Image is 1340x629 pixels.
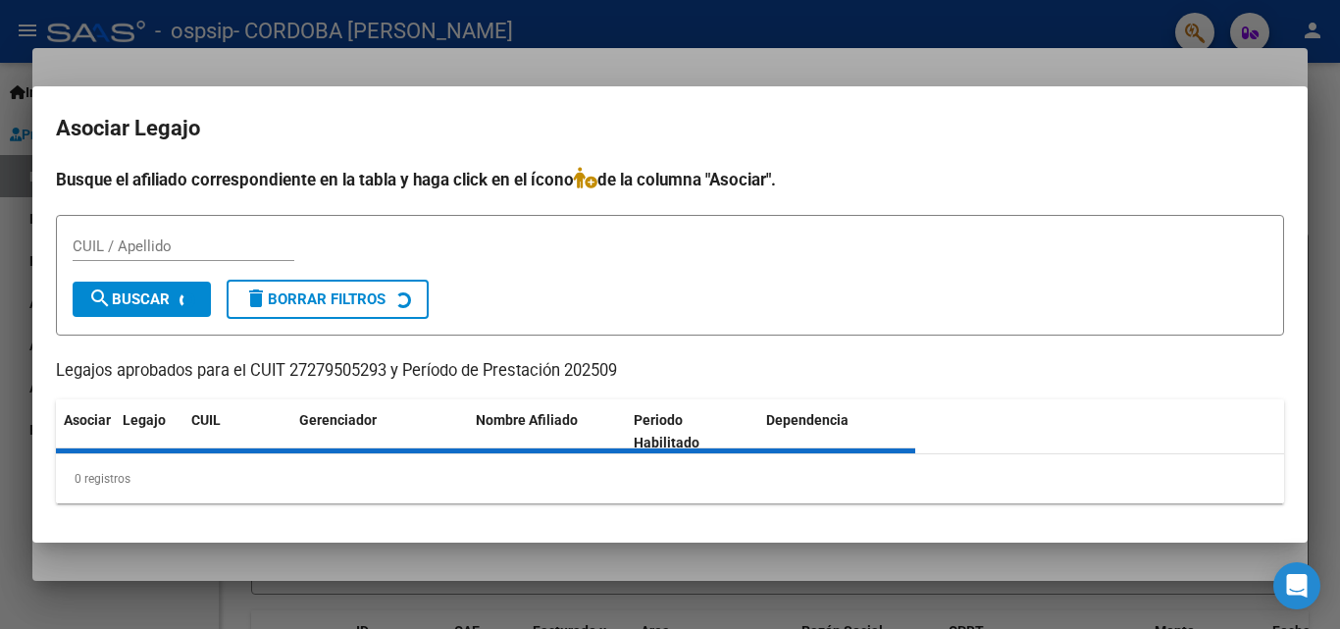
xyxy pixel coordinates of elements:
button: Borrar Filtros [227,280,429,319]
span: Nombre Afiliado [476,412,578,428]
span: CUIL [191,412,221,428]
div: 0 registros [56,454,1284,503]
button: Buscar [73,282,211,317]
datatable-header-cell: Periodo Habilitado [626,399,758,464]
p: Legajos aprobados para el CUIT 27279505293 y Período de Prestación 202509 [56,359,1284,384]
h4: Busque el afiliado correspondiente en la tabla y haga click en el ícono de la columna "Asociar". [56,167,1284,192]
span: Periodo Habilitado [634,412,699,450]
span: Borrar Filtros [244,290,386,308]
mat-icon: delete [244,287,268,310]
mat-icon: search [88,287,112,310]
datatable-header-cell: Legajo [115,399,183,464]
datatable-header-cell: Asociar [56,399,115,464]
datatable-header-cell: CUIL [183,399,291,464]
span: Dependencia [766,412,849,428]
div: Open Intercom Messenger [1273,562,1320,609]
h2: Asociar Legajo [56,110,1284,147]
span: Asociar [64,412,111,428]
span: Gerenciador [299,412,377,428]
datatable-header-cell: Dependencia [758,399,916,464]
span: Buscar [88,290,170,308]
datatable-header-cell: Nombre Afiliado [468,399,626,464]
datatable-header-cell: Gerenciador [291,399,468,464]
span: Legajo [123,412,166,428]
